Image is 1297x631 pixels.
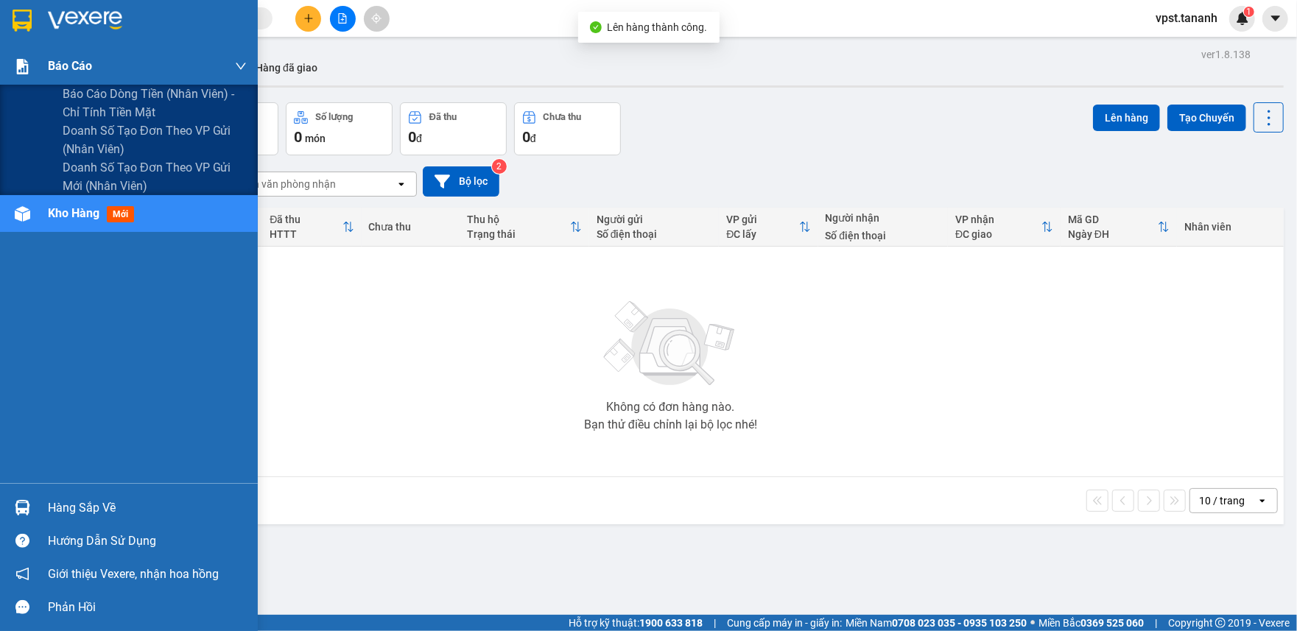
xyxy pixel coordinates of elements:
[294,128,302,146] span: 0
[1167,105,1246,131] button: Tạo Chuyến
[1246,7,1251,17] span: 1
[270,228,342,240] div: HTTT
[468,214,570,225] div: Thu hộ
[955,214,1041,225] div: VP nhận
[719,208,818,247] th: Toggle SortBy
[468,228,570,240] div: Trạng thái
[1269,12,1282,25] span: caret-down
[1080,617,1144,629] strong: 0369 525 060
[48,497,247,519] div: Hàng sắp về
[522,128,530,146] span: 0
[846,615,1027,631] span: Miền Nam
[1068,228,1158,240] div: Ngày ĐH
[337,13,348,24] span: file-add
[590,21,602,33] span: check-circle
[492,159,507,174] sup: 2
[270,214,342,225] div: Đã thu
[826,230,941,242] div: Số điện thoại
[48,57,92,75] span: Báo cáo
[262,208,361,247] th: Toggle SortBy
[1030,620,1035,626] span: ⚪️
[235,60,247,72] span: down
[460,208,589,247] th: Toggle SortBy
[107,206,134,222] span: mới
[714,615,716,631] span: |
[15,567,29,581] span: notification
[364,6,390,32] button: aim
[408,128,416,146] span: 0
[948,208,1061,247] th: Toggle SortBy
[1093,105,1160,131] button: Lên hàng
[597,214,712,225] div: Người gửi
[1199,493,1245,508] div: 10 / trang
[727,615,842,631] span: Cung cấp máy in - giấy in:
[1038,615,1144,631] span: Miền Bắc
[48,596,247,618] div: Phản hồi
[530,133,536,144] span: đ
[1262,6,1288,32] button: caret-down
[416,133,422,144] span: đ
[423,166,499,197] button: Bộ lọc
[305,133,326,144] span: món
[606,401,734,413] div: Không có đơn hàng nào.
[429,112,457,122] div: Đã thu
[608,21,708,33] span: Lên hàng thành công.
[726,214,798,225] div: VP gửi
[15,534,29,548] span: question-circle
[1215,618,1226,628] span: copyright
[597,228,712,240] div: Số điện thoại
[235,177,336,191] div: Chọn văn phòng nhận
[369,221,453,233] div: Chưa thu
[315,112,353,122] div: Số lượng
[15,206,30,222] img: warehouse-icon
[569,615,703,631] span: Hỗ trợ kỹ thuật:
[15,500,30,515] img: warehouse-icon
[1256,495,1268,507] svg: open
[63,158,247,195] span: Doanh số tạo đơn theo VP gửi mới (nhân viên)
[244,50,329,85] button: Hàng đã giao
[826,212,941,224] div: Người nhận
[1144,9,1229,27] span: vpst.tananh
[514,102,621,155] button: Chưa thu0đ
[584,419,757,431] div: Bạn thử điều chỉnh lại bộ lọc nhé!
[1244,7,1254,17] sup: 1
[48,565,219,583] span: Giới thiệu Vexere, nhận hoa hồng
[396,178,407,190] svg: open
[892,617,1027,629] strong: 0708 023 035 - 0935 103 250
[303,13,314,24] span: plus
[400,102,507,155] button: Đã thu0đ
[295,6,321,32] button: plus
[955,228,1041,240] div: ĐC giao
[1184,221,1276,233] div: Nhân viên
[544,112,582,122] div: Chưa thu
[63,85,247,121] span: Báo cáo dòng tiền (nhân viên) - chỉ tính tiền mặt
[63,121,247,158] span: Doanh số tạo đơn theo VP gửi (nhân viên)
[48,206,99,220] span: Kho hàng
[13,10,32,32] img: logo-vxr
[1068,214,1158,225] div: Mã GD
[1155,615,1157,631] span: |
[1201,46,1251,63] div: ver 1.8.138
[597,292,744,395] img: svg+xml;base64,PHN2ZyBjbGFzcz0ibGlzdC1wbHVnX19zdmciIHhtbG5zPSJodHRwOi8vd3d3LnczLm9yZy8yMDAwL3N2Zy...
[15,59,30,74] img: solution-icon
[1236,12,1249,25] img: icon-new-feature
[48,530,247,552] div: Hướng dẫn sử dụng
[1061,208,1177,247] th: Toggle SortBy
[286,102,393,155] button: Số lượng0món
[371,13,382,24] span: aim
[330,6,356,32] button: file-add
[15,600,29,614] span: message
[726,228,798,240] div: ĐC lấy
[639,617,703,629] strong: 1900 633 818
